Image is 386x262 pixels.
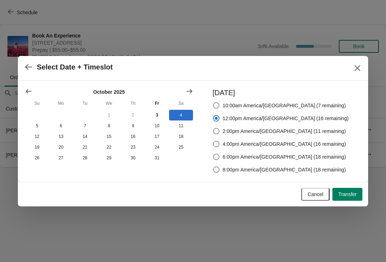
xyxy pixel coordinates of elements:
[73,120,97,131] button: Tuesday October 7 2025
[169,131,193,142] button: Saturday October 18 2025
[169,97,193,110] th: Saturday
[73,131,97,142] button: Tuesday October 14 2025
[223,153,346,160] span: 6:00pm America/[GEOGRAPHIC_DATA] (18 remaining)
[73,97,97,110] th: Tuesday
[73,142,97,153] button: Tuesday October 21 2025
[332,188,362,201] button: Transfer
[97,131,121,142] button: Wednesday October 15 2025
[25,142,49,153] button: Sunday October 19 2025
[223,115,349,122] span: 12:00pm America/[GEOGRAPHIC_DATA] (16 remaining)
[145,153,169,163] button: Friday October 31 2025
[223,102,346,109] span: 10:00am America/[GEOGRAPHIC_DATA] (7 remaining)
[97,142,121,153] button: Wednesday October 22 2025
[301,188,330,201] button: Cancel
[338,191,357,197] span: Transfer
[49,131,73,142] button: Monday October 13 2025
[351,62,364,75] button: Close
[213,88,349,98] h3: [DATE]
[121,131,145,142] button: Thursday October 16 2025
[73,153,97,163] button: Tuesday October 28 2025
[25,131,49,142] button: Sunday October 12 2025
[97,110,121,120] button: Wednesday October 1 2025
[169,120,193,131] button: Saturday October 11 2025
[145,142,169,153] button: Friday October 24 2025
[49,120,73,131] button: Monday October 6 2025
[145,110,169,120] button: Today Friday October 3 2025
[121,110,145,120] button: Thursday October 2 2025
[223,166,346,173] span: 8:00pm America/[GEOGRAPHIC_DATA] (18 remaining)
[22,85,35,98] button: Show previous month, September 2025
[145,120,169,131] button: Friday October 10 2025
[49,97,73,110] th: Monday
[121,120,145,131] button: Thursday October 9 2025
[97,97,121,110] th: Wednesday
[97,120,121,131] button: Wednesday October 8 2025
[223,140,346,148] span: 4:00pm America/[GEOGRAPHIC_DATA] (16 remaining)
[169,110,193,120] button: Saturday October 4 2025
[37,63,113,71] h2: Select Date + Timeslot
[145,97,169,110] th: Friday
[25,153,49,163] button: Sunday October 26 2025
[169,142,193,153] button: Saturday October 25 2025
[183,85,196,98] button: Show next month, November 2025
[121,153,145,163] button: Thursday October 30 2025
[97,153,121,163] button: Wednesday October 29 2025
[49,142,73,153] button: Monday October 20 2025
[145,131,169,142] button: Friday October 17 2025
[25,97,49,110] th: Sunday
[121,97,145,110] th: Thursday
[25,120,49,131] button: Sunday October 5 2025
[121,142,145,153] button: Thursday October 23 2025
[308,191,323,197] span: Cancel
[49,153,73,163] button: Monday October 27 2025
[223,128,346,135] span: 2:00pm America/[GEOGRAPHIC_DATA] (11 remaining)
